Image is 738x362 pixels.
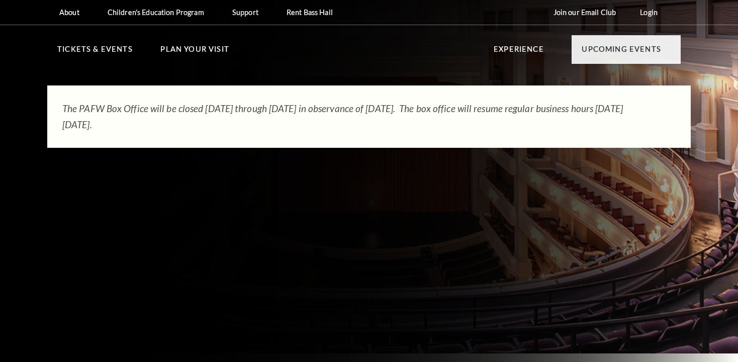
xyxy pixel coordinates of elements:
[59,8,79,17] p: About
[160,43,229,61] p: Plan Your Visit
[108,8,204,17] p: Children's Education Program
[62,103,623,130] em: The PAFW Box Office will be closed [DATE] through [DATE] in observance of [DATE]. The box office ...
[232,8,258,17] p: Support
[582,43,661,61] p: Upcoming Events
[494,43,544,61] p: Experience
[287,8,333,17] p: Rent Bass Hall
[57,43,133,61] p: Tickets & Events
